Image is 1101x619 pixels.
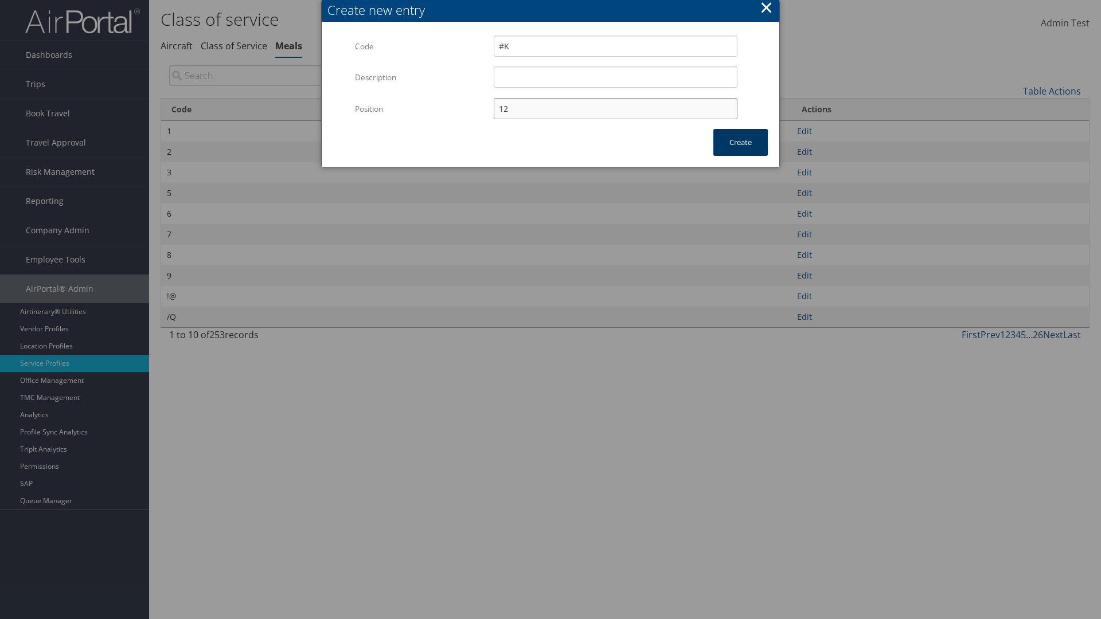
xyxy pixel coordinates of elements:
[355,66,485,88] label: Description
[355,98,485,120] label: Position
[327,1,779,19] div: Create new entry
[355,36,485,57] label: Code
[713,129,768,156] button: Create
